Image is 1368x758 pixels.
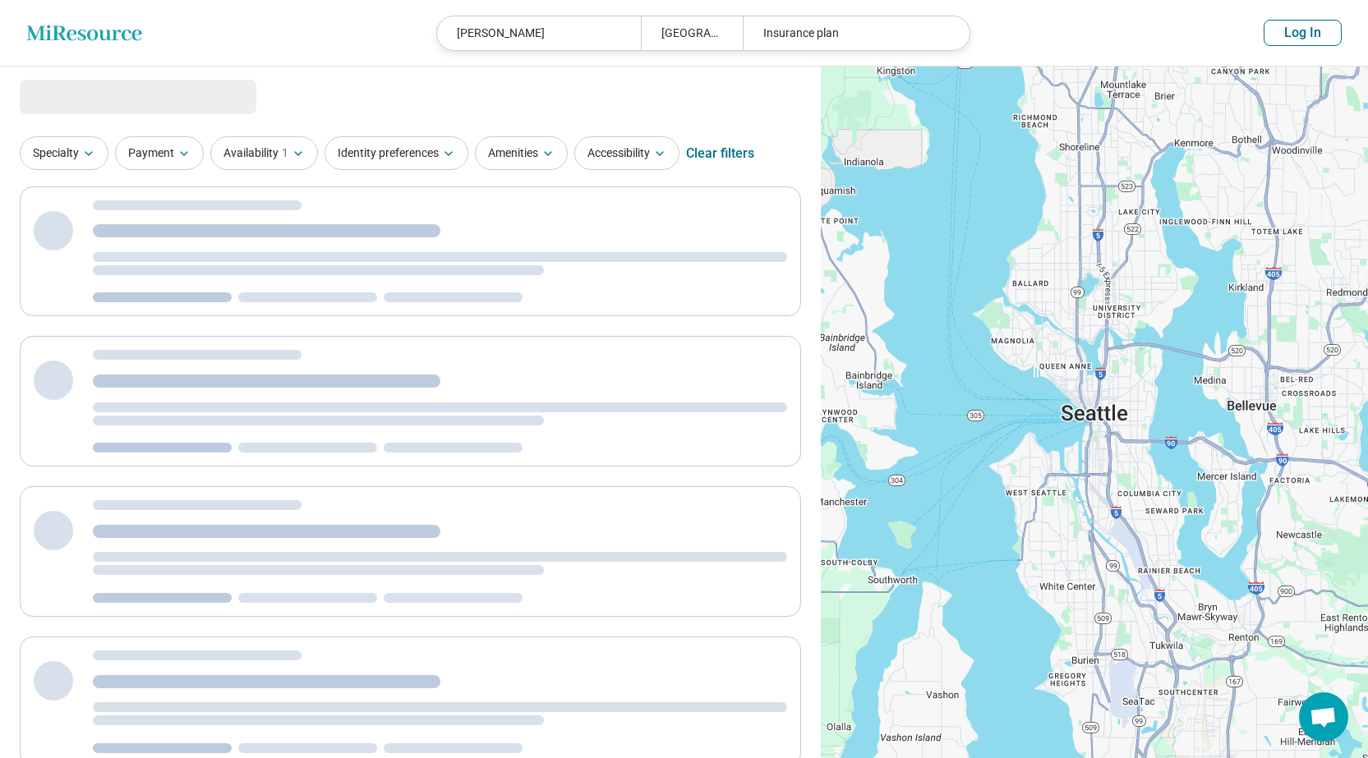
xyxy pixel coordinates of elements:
div: Insurance plan [743,16,947,50]
button: Amenities [475,136,568,170]
div: Clear filters [686,134,754,173]
button: Identity preferences [325,136,468,170]
button: Accessibility [574,136,679,170]
button: Specialty [20,136,108,170]
span: 1 [282,145,288,162]
div: [GEOGRAPHIC_DATA], [GEOGRAPHIC_DATA] [641,16,743,50]
button: Log In [1264,20,1342,46]
div: [PERSON_NAME] [437,16,641,50]
span: Loading... [20,80,158,113]
button: Payment [115,136,204,170]
a: Open chat [1299,692,1348,742]
button: Availability1 [210,136,318,170]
